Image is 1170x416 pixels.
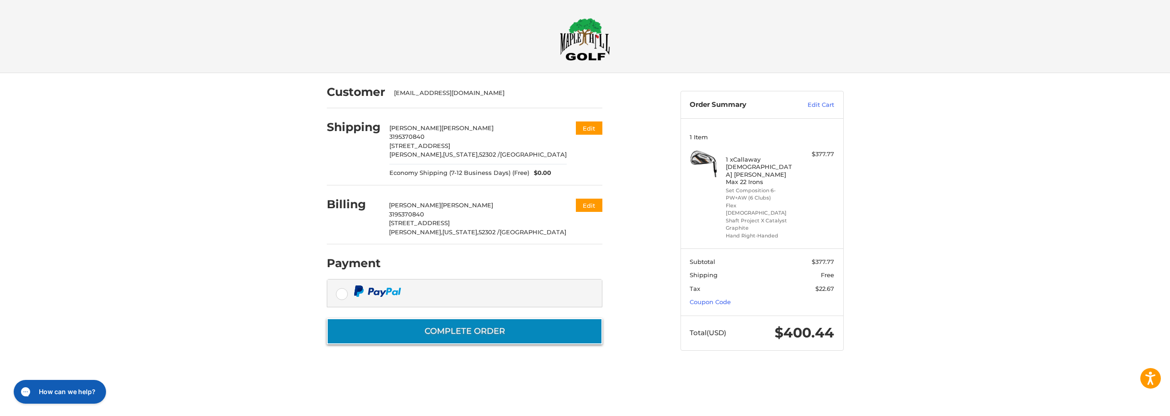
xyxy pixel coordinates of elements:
[441,124,494,132] span: [PERSON_NAME]
[394,89,593,98] div: [EMAIL_ADDRESS][DOMAIN_NAME]
[690,100,788,110] h3: Order Summary
[812,258,834,265] span: $377.77
[560,18,610,61] img: Maple Hill Golf
[479,228,500,236] span: 52302 /
[389,219,450,226] span: [STREET_ADDRESS]
[500,228,566,236] span: [GEOGRAPHIC_DATA]
[726,202,796,217] li: Flex [DEMOGRAPHIC_DATA]
[500,151,567,158] span: [GEOGRAPHIC_DATA]
[389,201,441,209] span: [PERSON_NAME]
[576,121,602,135] button: Edit
[389,169,529,178] span: Economy Shipping (7-12 Business Days) (Free)
[389,142,450,149] span: [STREET_ADDRESS]
[690,298,731,305] a: Coupon Code
[726,217,796,232] li: Shaft Project X Catalyst Graphite
[690,328,726,337] span: Total (USD)
[389,133,425,140] span: 3195370840
[576,199,602,212] button: Edit
[726,232,796,240] li: Hand Right-Handed
[690,133,834,141] h3: 1 Item
[327,85,385,99] h2: Customer
[443,151,479,158] span: [US_STATE],
[442,228,479,236] span: [US_STATE],
[479,151,500,158] span: 52302 /
[815,285,834,292] span: $22.67
[327,120,381,134] h2: Shipping
[441,201,493,209] span: [PERSON_NAME]
[9,377,109,407] iframe: Gorgias live chat messenger
[354,285,401,297] img: PayPal icon
[389,151,443,158] span: [PERSON_NAME],
[690,258,715,265] span: Subtotal
[327,318,602,344] button: Complete order
[327,256,381,270] h2: Payment
[389,211,424,218] span: 3195370840
[821,271,834,279] span: Free
[726,156,796,185] h4: 1 x Callaway [DEMOGRAPHIC_DATA] [PERSON_NAME] Max 22 Irons
[529,169,551,178] span: $0.00
[690,285,700,292] span: Tax
[327,197,380,211] h2: Billing
[798,150,834,159] div: $377.77
[389,228,442,236] span: [PERSON_NAME],
[726,187,796,202] li: Set Composition 6-PW+AW (6 Clubs)
[690,271,718,279] span: Shipping
[389,124,441,132] span: [PERSON_NAME]
[775,324,834,341] span: $400.44
[788,100,834,110] a: Edit Cart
